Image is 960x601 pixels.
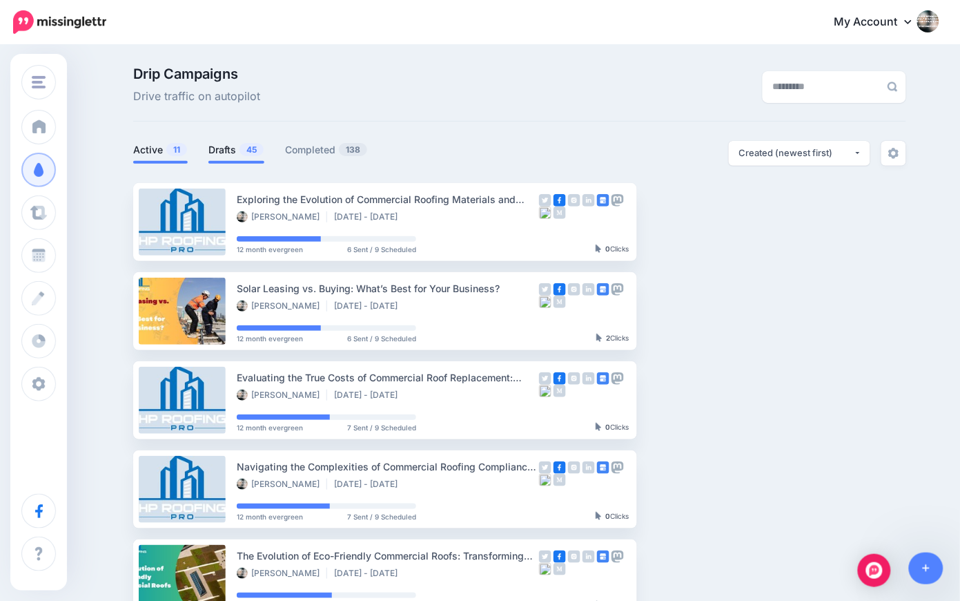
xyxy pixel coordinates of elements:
img: mastodon-grey-square.png [611,194,624,207]
div: Clicks [596,513,629,521]
li: [DATE] - [DATE] [334,300,404,312]
li: [PERSON_NAME] [237,390,327,401]
img: linkedin-grey-square.png [582,283,595,296]
img: google_business-square.png [597,283,609,296]
img: instagram-grey-square.png [568,551,580,563]
img: google_business-square.png [597,461,609,474]
img: pointer-grey-darker.png [596,512,602,520]
div: Open Intercom Messenger [858,554,891,587]
span: 12 month evergreen [237,513,303,520]
span: Drip Campaigns [133,67,260,81]
img: twitter-grey-square.png [539,194,551,207]
div: Clicks [596,423,629,432]
img: linkedin-grey-square.png [582,372,595,385]
img: bluesky-grey-square.png [539,385,551,397]
img: google_business-square.png [597,551,609,563]
li: [DATE] - [DATE] [334,568,404,579]
span: 6 Sent / 9 Scheduled [347,335,416,342]
img: facebook-square.png [554,194,566,207]
img: bluesky-grey-square.png [539,296,551,308]
a: Active11 [133,142,188,158]
img: twitter-grey-square.png [539,372,551,385]
img: bluesky-grey-square.png [539,474,551,486]
a: Drafts45 [208,142,264,158]
span: 7 Sent / 9 Scheduled [347,424,416,431]
img: google_business-square.png [597,194,609,207]
img: twitter-grey-square.png [539,551,551,563]
img: bluesky-grey-square.png [539,563,551,575]
img: linkedin-grey-square.png [582,551,595,563]
img: facebook-square.png [554,372,566,385]
img: settings-grey.png [888,148,899,159]
li: [PERSON_NAME] [237,568,327,579]
img: bluesky-grey-square.png [539,207,551,219]
div: The Evolution of Eco-Friendly Commercial Roofs: Transforming Buildings into Sustainable Ecosystems [237,548,539,564]
b: 0 [605,423,610,431]
img: instagram-grey-square.png [568,461,580,474]
button: Created (newest first) [729,141,870,166]
img: linkedin-grey-square.png [582,461,595,474]
li: [DATE] - [DATE] [334,211,404,222]
img: google_business-square.png [597,372,609,385]
span: 6 Sent / 9 Scheduled [347,246,416,253]
b: 2 [606,334,610,342]
div: Solar Leasing vs. Buying: What’s Best for Your Business? [237,280,539,296]
div: Clicks [596,245,629,254]
span: Drive traffic on autopilot [133,88,260,106]
img: medium-grey-square.png [554,296,566,308]
div: Exploring the Evolution of Commercial Roofing Materials and Systems: A Historical Perspective [237,191,539,207]
b: 0 [605,245,610,253]
img: facebook-square.png [554,283,566,296]
img: Missinglettr [13,10,106,34]
b: 0 [605,512,610,520]
div: Created (newest first) [739,146,854,160]
img: mastodon-grey-square.png [611,283,624,296]
img: medium-grey-square.png [554,207,566,219]
div: Evaluating the True Costs of Commercial Roof Replacement: Beyond Materials and Labor [237,370,539,385]
img: twitter-grey-square.png [539,461,551,474]
span: 138 [339,143,367,156]
img: pointer-grey-darker.png [596,423,602,431]
span: 45 [239,143,264,156]
img: medium-grey-square.png [554,563,566,575]
img: twitter-grey-square.png [539,283,551,296]
img: pointer-grey-darker.png [596,334,603,342]
li: [DATE] - [DATE] [334,479,404,490]
div: Navigating the Complexities of Commercial Roofing Compliance: Impact of Legal and Regulatory Chan... [237,459,539,475]
li: [PERSON_NAME] [237,211,327,222]
a: Completed138 [285,142,368,158]
div: Clicks [596,334,629,343]
span: 12 month evergreen [237,335,303,342]
a: My Account [821,6,939,39]
img: instagram-grey-square.png [568,372,580,385]
li: [PERSON_NAME] [237,479,327,490]
img: medium-grey-square.png [554,474,566,486]
img: instagram-grey-square.png [568,194,580,207]
img: linkedin-grey-square.png [582,194,595,207]
img: mastodon-grey-square.png [611,372,624,385]
span: 11 [166,143,187,156]
img: instagram-grey-square.png [568,283,580,296]
img: mastodon-grey-square.png [611,461,624,474]
img: facebook-square.png [554,551,566,563]
img: pointer-grey-darker.png [596,245,602,253]
img: menu.png [32,76,46,88]
span: 12 month evergreen [237,424,303,431]
span: 12 month evergreen [237,246,303,253]
img: facebook-square.png [554,461,566,474]
img: search-grey-6.png [888,82,898,92]
li: [DATE] - [DATE] [334,390,404,401]
img: medium-grey-square.png [554,385,566,397]
img: mastodon-grey-square.png [611,551,624,563]
span: 7 Sent / 9 Scheduled [347,513,416,520]
li: [PERSON_NAME] [237,300,327,312]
